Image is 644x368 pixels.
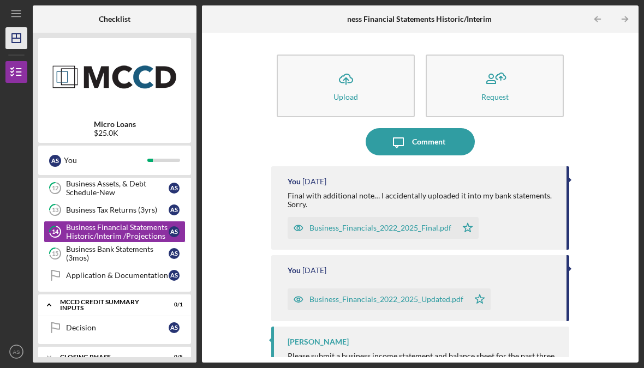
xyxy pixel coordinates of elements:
[44,177,186,199] a: 12Business Assets, & Debt Schedule-NewAS
[13,349,20,355] text: AS
[333,93,358,101] div: Upload
[288,191,556,209] div: Final with additional note… I accidentally uploaded it into my bank statements. Sorry.
[288,177,301,186] div: You
[52,250,58,257] tspan: 15
[52,207,58,214] tspan: 13
[94,129,136,137] div: $25.0K
[66,245,169,262] div: Business Bank Statements (3mos)
[332,15,535,23] b: Business Financial Statements Historic/Interim /Projections
[44,317,186,339] a: DecisionAS
[288,266,301,275] div: You
[366,128,475,155] button: Comment
[66,323,169,332] div: Decision
[94,120,136,129] b: Micro Loans
[38,44,191,109] img: Product logo
[169,183,180,194] div: A S
[66,206,169,214] div: Business Tax Returns (3yrs)
[44,264,186,286] a: Application & DocumentationAS
[163,354,183,360] div: 0 / 5
[99,15,130,23] b: Checklist
[66,179,169,197] div: Business Assets, & Debt Schedule-New
[163,301,183,308] div: 0 / 1
[302,177,326,186] time: 2025-08-19 11:40
[169,248,180,259] div: A S
[169,226,180,237] div: A S
[309,295,463,304] div: Business_Financials_2022_2025_Updated.pdf
[302,266,326,275] time: 2025-08-19 11:21
[277,55,415,117] button: Upload
[52,228,59,236] tspan: 14
[66,223,169,240] div: Business Financial Statements Historic/Interim /Projections
[288,217,479,239] button: Business_Financials_2022_2025_Final.pdf
[60,299,156,311] div: MCCD Credit Summary Inputs
[481,93,509,101] div: Request
[288,288,491,310] button: Business_Financials_2022_2025_Updated.pdf
[44,243,186,264] a: 15Business Bank Statements (3mos)AS
[49,155,61,167] div: A S
[426,55,564,117] button: Request
[66,271,169,280] div: Application & Documentation
[412,128,445,155] div: Comment
[169,270,180,281] div: A S
[44,221,186,243] a: 14Business Financial Statements Historic/Interim /ProjectionsAS
[309,224,451,232] div: Business_Financials_2022_2025_Final.pdf
[60,354,156,360] div: Closing Phase
[52,185,58,192] tspan: 12
[5,341,27,363] button: AS
[169,322,180,333] div: A S
[169,204,180,215] div: A S
[64,151,147,170] div: You
[288,337,349,346] div: [PERSON_NAME]
[44,199,186,221] a: 13Business Tax Returns (3yrs)AS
